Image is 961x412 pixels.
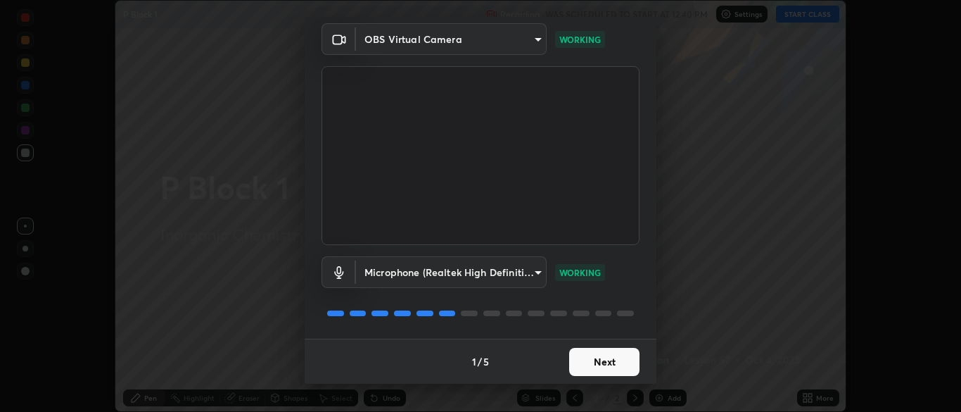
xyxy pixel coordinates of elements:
[483,354,489,369] h4: 5
[478,354,482,369] h4: /
[472,354,476,369] h4: 1
[356,256,547,288] div: OBS Virtual Camera
[559,266,601,279] p: WORKING
[356,23,547,55] div: OBS Virtual Camera
[559,33,601,46] p: WORKING
[569,348,639,376] button: Next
